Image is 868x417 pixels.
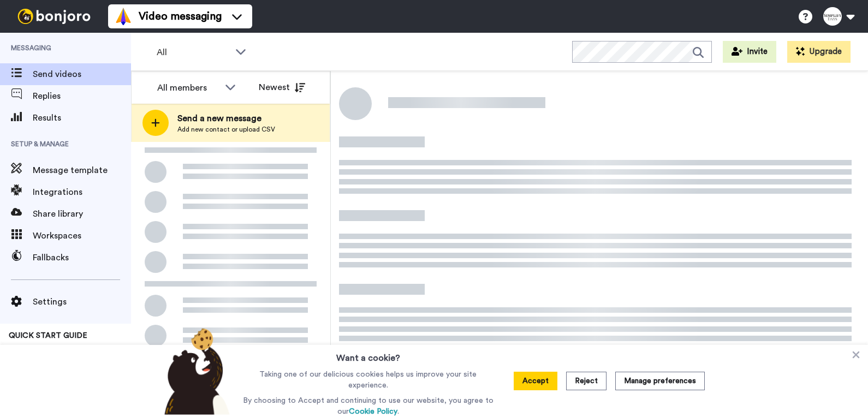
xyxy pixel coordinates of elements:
[615,372,705,390] button: Manage preferences
[33,207,131,221] span: Share library
[33,68,131,81] span: Send videos
[33,229,131,242] span: Workspaces
[33,111,131,124] span: Results
[514,372,557,390] button: Accept
[177,112,275,125] span: Send a new message
[251,76,313,98] button: Newest
[9,332,87,339] span: QUICK START GUIDE
[154,327,235,415] img: bear-with-cookie.png
[33,90,131,103] span: Replies
[157,81,219,94] div: All members
[349,408,397,415] a: Cookie Policy
[566,372,607,390] button: Reject
[139,9,222,24] span: Video messaging
[723,41,776,63] button: Invite
[13,9,95,24] img: bj-logo-header-white.svg
[240,369,496,391] p: Taking one of our delicious cookies helps us improve your site experience.
[240,395,496,417] p: By choosing to Accept and continuing to use our website, you agree to our .
[33,186,131,199] span: Integrations
[336,345,400,365] h3: Want a cookie?
[157,46,230,59] span: All
[33,164,131,177] span: Message template
[115,8,132,25] img: vm-color.svg
[787,41,851,63] button: Upgrade
[33,251,131,264] span: Fallbacks
[177,125,275,134] span: Add new contact or upload CSV
[33,295,131,308] span: Settings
